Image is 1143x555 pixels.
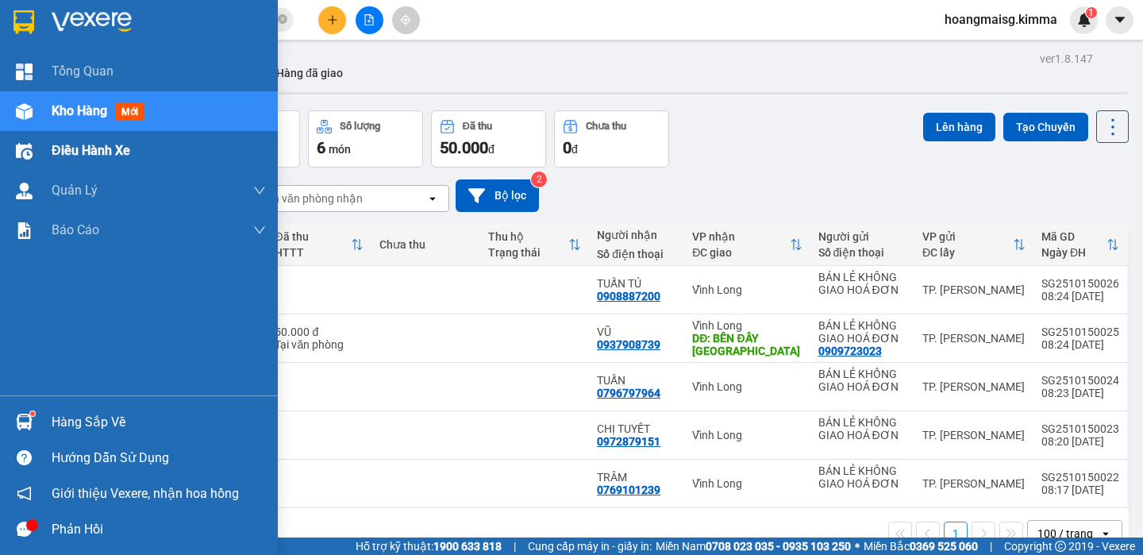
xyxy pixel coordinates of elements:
[17,450,32,465] span: question-circle
[1086,7,1097,18] sup: 1
[571,143,578,156] span: đ
[531,172,547,187] sup: 2
[13,15,38,32] span: Gửi:
[356,6,383,34] button: file-add
[1077,13,1091,27] img: icon-new-feature
[52,410,266,434] div: Hàng sắp về
[563,138,571,157] span: 0
[554,110,669,168] button: Chưa thu0đ
[16,143,33,160] img: warehouse-icon
[152,13,263,52] div: Vĩnh Long
[597,374,676,387] div: TUẤN
[692,380,802,393] div: Vĩnh Long
[379,238,472,251] div: Chưa thu
[586,121,626,132] div: Chưa thu
[818,368,906,393] div: BÁN LẺ KHÔNG GIAO HOÁ ĐƠN
[253,191,363,206] div: Chọn văn phòng nhận
[16,222,33,239] img: solution-icon
[1088,7,1094,18] span: 1
[597,229,676,241] div: Người nhận
[115,103,144,121] span: mới
[528,538,652,555] span: Cung cấp máy in - giấy in:
[152,15,190,32] span: Nhận:
[308,110,423,168] button: Số lượng6món
[364,14,375,25] span: file-add
[431,110,546,168] button: Đã thu50.000đ
[433,540,502,553] strong: 1900 633 818
[440,138,488,157] span: 50.000
[30,411,35,416] sup: 1
[392,6,420,34] button: aim
[1055,541,1066,552] span: copyright
[597,471,676,484] div: TRÂM
[16,414,33,430] img: warehouse-icon
[317,138,325,157] span: 6
[275,230,350,243] div: Đã thu
[514,538,516,555] span: |
[1041,471,1119,484] div: SG2510150022
[267,224,371,266] th: Toggle SortBy
[818,319,906,345] div: BÁN LẺ KHÔNG GIAO HOÁ ĐƠN
[152,52,263,71] div: HUYỀN TRẠM
[52,446,266,470] div: Hướng dẫn sử dụng
[1041,387,1119,399] div: 08:23 [DATE]
[16,183,33,199] img: warehouse-icon
[1041,277,1119,290] div: SG2510150026
[480,224,589,266] th: Toggle SortBy
[275,246,350,259] div: HTTT
[1041,435,1119,448] div: 08:20 [DATE]
[1041,326,1119,338] div: SG2510150025
[488,246,568,259] div: Trạng thái
[463,121,492,132] div: Đã thu
[275,338,363,351] div: Tại văn phòng
[656,538,851,555] span: Miền Nam
[253,224,266,237] span: down
[52,103,107,118] span: Kho hàng
[692,246,789,259] div: ĐC giao
[692,230,789,243] div: VP nhận
[1099,527,1112,540] svg: open
[922,477,1026,490] div: TP. [PERSON_NAME]
[910,540,978,553] strong: 0369 525 060
[152,71,263,93] div: 0000000000
[17,522,32,537] span: message
[1003,113,1088,141] button: Tạo Chuyến
[488,230,568,243] div: Thu hộ
[426,192,439,205] svg: open
[818,416,906,441] div: BÁN LẺ KHÔNG GIAO HOÁ ĐƠN
[818,345,882,357] div: 0909723023
[253,184,266,197] span: down
[597,387,660,399] div: 0796797964
[990,538,992,555] span: |
[922,246,1013,259] div: ĐC lấy
[597,435,660,448] div: 0972879151
[52,518,266,542] div: Phản hồi
[52,180,98,200] span: Quản Lý
[706,540,851,553] strong: 0708 023 035 - 0935 103 250
[1041,422,1119,435] div: SG2510150023
[356,538,502,555] span: Hỗ trợ kỹ thuật:
[818,230,906,243] div: Người gửi
[149,102,207,119] span: Chưa thu
[1037,526,1093,542] div: 100 / trang
[318,6,346,34] button: plus
[1040,50,1093,67] div: ver 1.8.147
[1041,338,1119,351] div: 08:24 [DATE]
[922,429,1026,441] div: TP. [PERSON_NAME]
[1041,484,1119,496] div: 08:17 [DATE]
[329,143,351,156] span: món
[52,61,114,81] span: Tổng Quan
[1041,230,1106,243] div: Mã GD
[16,103,33,120] img: warehouse-icon
[13,10,34,34] img: logo-vxr
[264,54,356,92] button: Hàng đã giao
[818,464,906,490] div: BÁN LẺ KHÔNG GIAO HOÁ ĐƠN
[922,230,1013,243] div: VP gửi
[597,277,676,290] div: TUẤN TÚ
[597,290,660,303] div: 0908887200
[692,332,802,357] div: DĐ: BÊN ĐÂY CẦU MỸ ĐỨC TÂY
[922,332,1026,345] div: TP. [PERSON_NAME]
[52,220,99,240] span: Báo cáo
[818,271,906,296] div: BÁN LẺ KHÔNG GIAO HOÁ ĐƠN
[52,484,239,503] span: Giới thiệu Vexere, nhận hoa hồng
